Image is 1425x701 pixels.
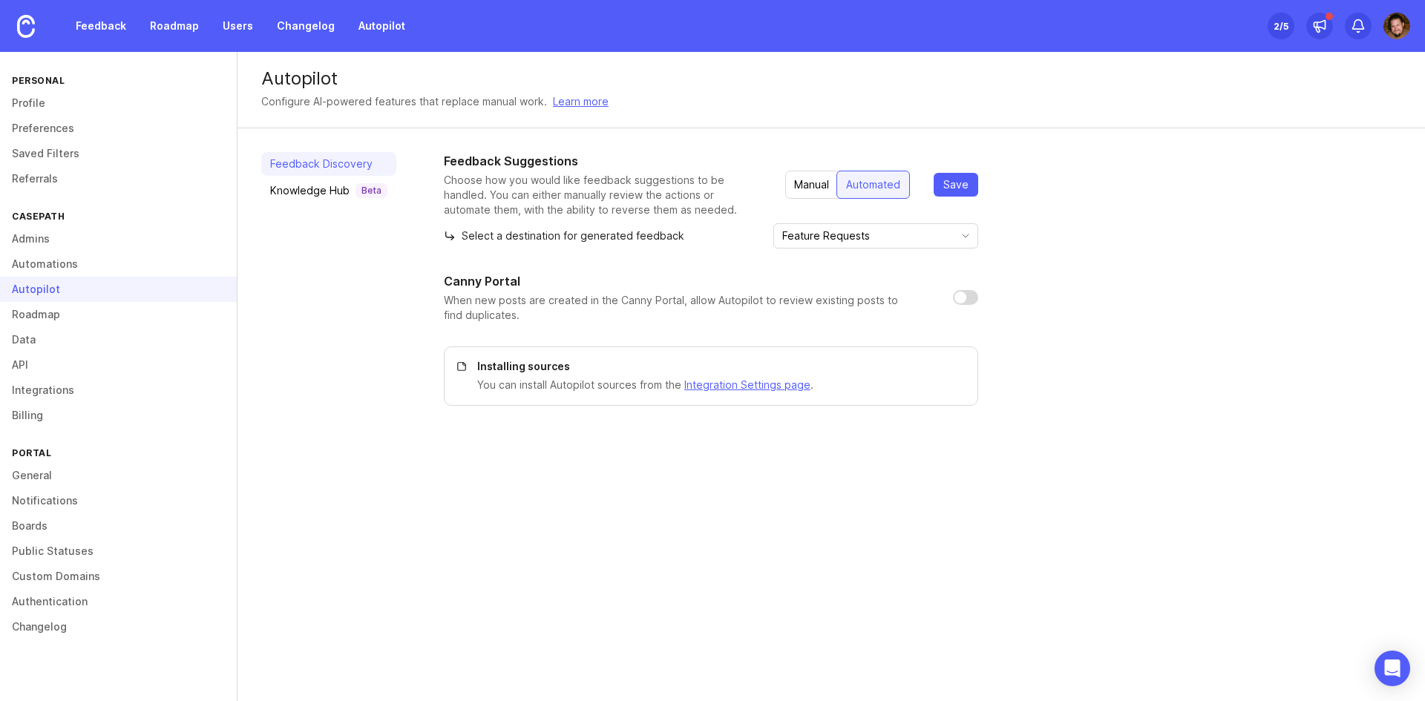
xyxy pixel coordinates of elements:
[1268,13,1294,39] button: 2/5
[553,93,609,110] a: Learn more
[836,171,910,199] button: Automated
[270,183,387,198] div: Knowledge Hub
[141,13,208,39] a: Roadmap
[943,177,969,192] span: Save
[477,359,960,374] p: Installing sources
[268,13,344,39] a: Changelog
[261,93,547,110] div: Configure AI-powered features that replace manual work.
[214,13,262,39] a: Users
[477,377,960,393] p: You can install Autopilot sources from the .
[444,272,520,290] h1: Canny Portal
[17,15,35,38] img: Canny Home
[684,378,810,391] a: Integration Settings page
[954,230,977,242] svg: toggle icon
[261,179,396,203] a: Knowledge HubBeta
[1274,16,1288,36] div: 2 /5
[444,228,684,243] p: Select a destination for generated feedback
[444,293,929,323] p: When new posts are created in the Canny Portal, allow Autopilot to review existing posts to find ...
[782,228,946,244] input: Feature Requests
[67,13,135,39] a: Feedback
[1383,13,1410,39] img: Tyson Wilke
[444,173,761,217] p: Choose how you would like feedback suggestions to be handled. You can either manually review the ...
[785,171,838,198] div: Manual
[361,185,381,197] p: Beta
[350,13,414,39] a: Autopilot
[261,152,396,176] a: Feedback Discovery
[773,223,978,249] div: toggle menu
[934,173,978,197] button: Save
[261,70,1401,88] div: Autopilot
[444,152,761,170] h1: Feedback Suggestions
[785,171,838,199] button: Manual
[1375,651,1410,686] div: Open Intercom Messenger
